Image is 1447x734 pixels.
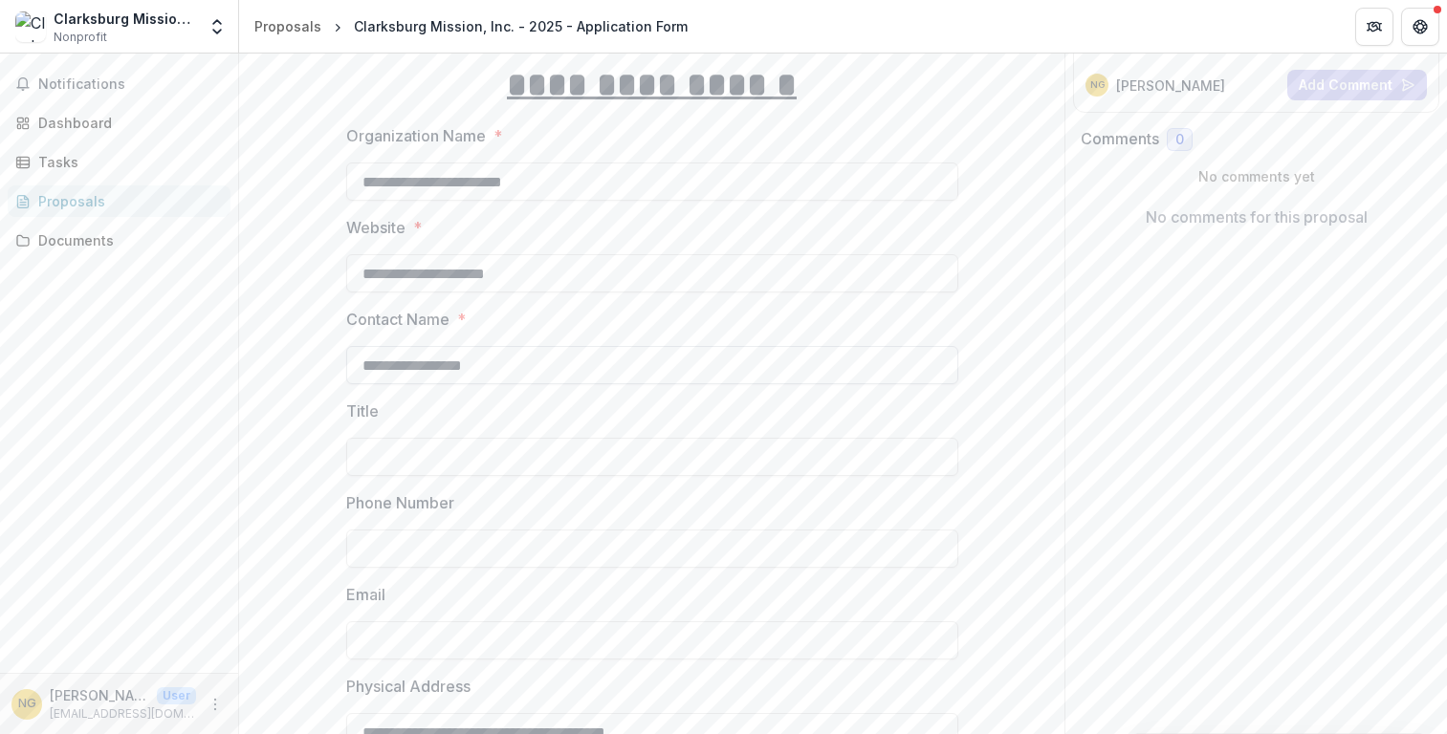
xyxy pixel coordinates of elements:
[50,685,149,705] p: [PERSON_NAME]
[8,69,230,99] button: Notifications
[8,225,230,256] a: Documents
[1146,205,1368,228] p: No comments for this proposal
[204,8,230,46] button: Open entity switcher
[38,230,215,250] div: Documents
[157,687,196,704] p: User
[50,705,196,723] p: [EMAIL_ADDRESS][DOMAIN_NAME]
[204,693,227,716] button: More
[8,185,230,217] a: Proposals
[1401,8,1439,46] button: Get Help
[54,29,107,46] span: Nonprofit
[247,12,695,40] nav: breadcrumb
[247,12,329,40] a: Proposals
[1090,80,1105,90] div: Natalie Gigliotti
[1116,76,1225,96] p: [PERSON_NAME]
[1081,166,1432,186] p: No comments yet
[1287,70,1427,100] button: Add Comment
[346,675,471,698] p: Physical Address
[54,9,196,29] div: Clarksburg Mission, Inc.
[38,152,215,172] div: Tasks
[354,16,688,36] div: Clarksburg Mission, Inc. - 2025 - Application Form
[346,124,486,147] p: Organization Name
[8,146,230,178] a: Tasks
[346,491,454,514] p: Phone Number
[254,16,321,36] div: Proposals
[38,76,223,93] span: Notifications
[15,11,46,42] img: Clarksburg Mission, Inc.
[346,216,406,239] p: Website
[38,113,215,133] div: Dashboard
[346,399,379,422] p: Title
[8,107,230,139] a: Dashboard
[346,583,385,606] p: Email
[18,698,36,710] div: Natalie Gigliotti
[346,308,449,331] p: Contact Name
[1355,8,1393,46] button: Partners
[1175,132,1184,148] span: 0
[38,191,215,211] div: Proposals
[1081,130,1159,148] h2: Comments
